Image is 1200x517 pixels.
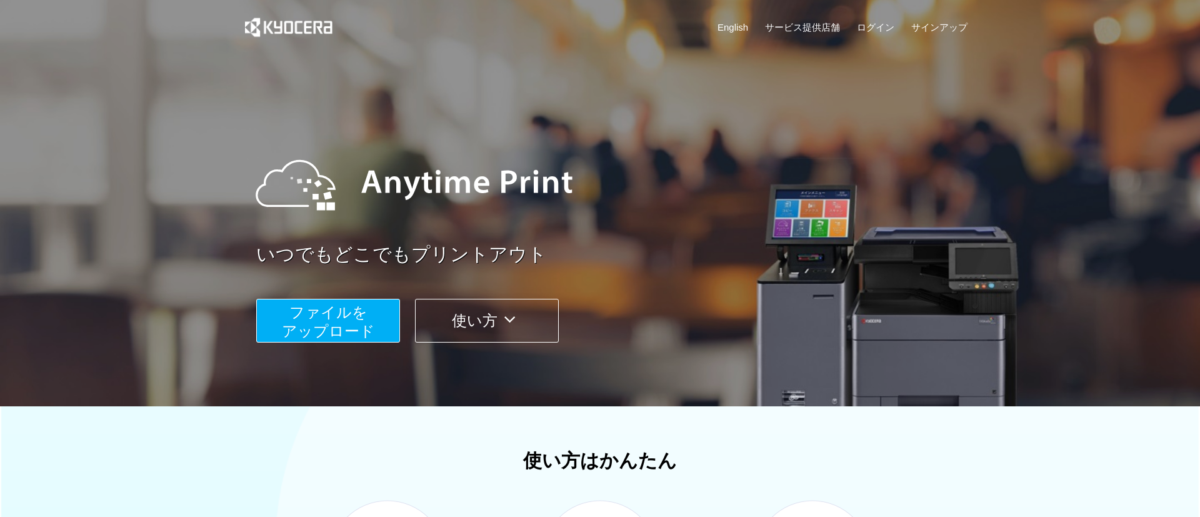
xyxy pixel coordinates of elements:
span: ファイルを ​​アップロード [282,304,375,339]
a: いつでもどこでもプリントアウト [256,241,975,268]
a: English [717,21,748,34]
button: 使い方 [415,299,559,343]
button: ファイルを​​アップロード [256,299,400,343]
a: サービス提供店舗 [765,21,840,34]
a: ログイン [857,21,894,34]
a: サインアップ [911,21,967,34]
